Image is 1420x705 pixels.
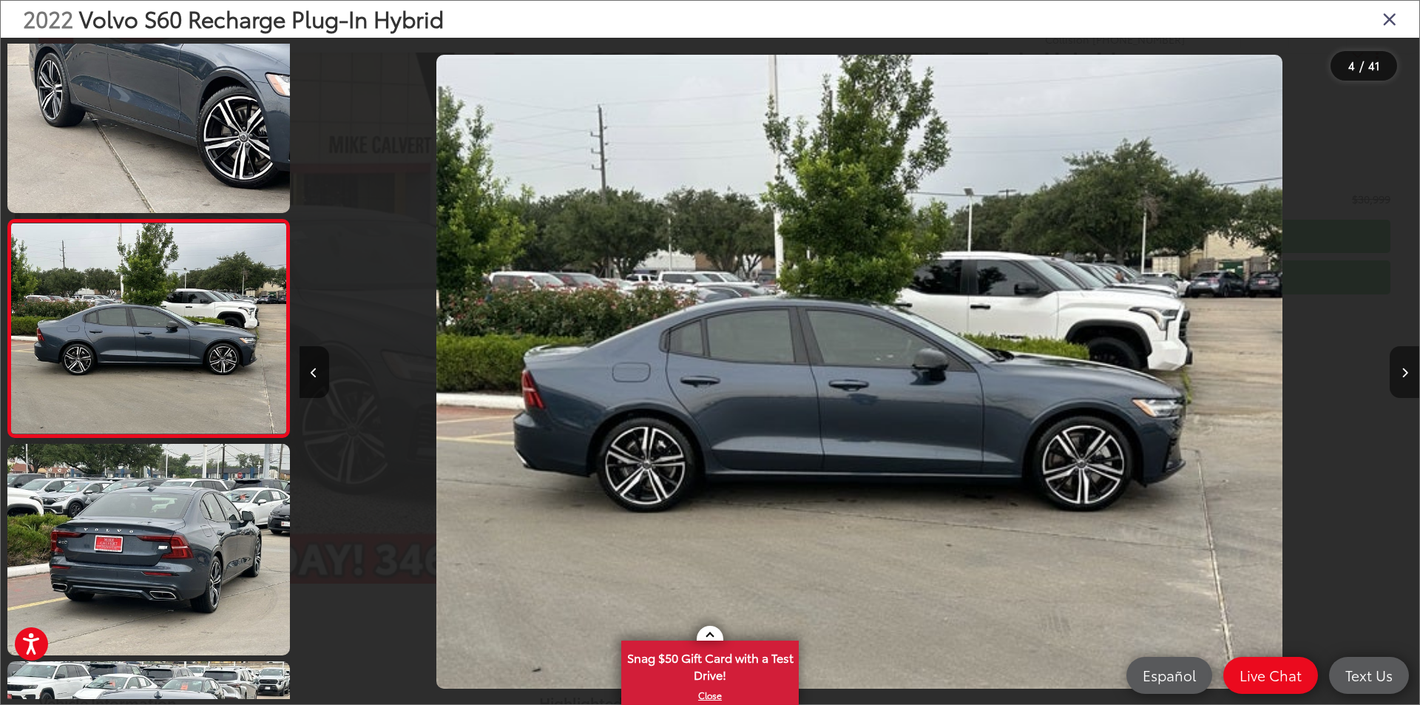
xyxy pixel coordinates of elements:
[23,2,73,34] span: 2022
[1135,666,1203,684] span: Español
[1382,9,1397,28] i: Close gallery
[1329,657,1409,694] a: Text Us
[623,642,797,687] span: Snag $50 Gift Card with a Test Drive!
[300,346,329,398] button: Previous image
[1223,657,1318,694] a: Live Chat
[1390,346,1419,398] button: Next image
[300,55,1419,689] div: 2022 Volvo S60 Recharge Plug-In Hybrid T8 R-Design Expression 3
[8,223,288,434] img: 2022 Volvo S60 Recharge Plug-In Hybrid T8 R-Design Expression
[1126,657,1212,694] a: Español
[1232,666,1309,684] span: Live Chat
[1348,57,1355,73] span: 4
[1368,57,1380,73] span: 41
[79,2,444,34] span: Volvo S60 Recharge Plug-In Hybrid
[436,55,1282,689] img: 2022 Volvo S60 Recharge Plug-In Hybrid T8 R-Design Expression
[4,442,292,658] img: 2022 Volvo S60 Recharge Plug-In Hybrid T8 R-Design Expression
[1358,61,1365,71] span: /
[1338,666,1400,684] span: Text Us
